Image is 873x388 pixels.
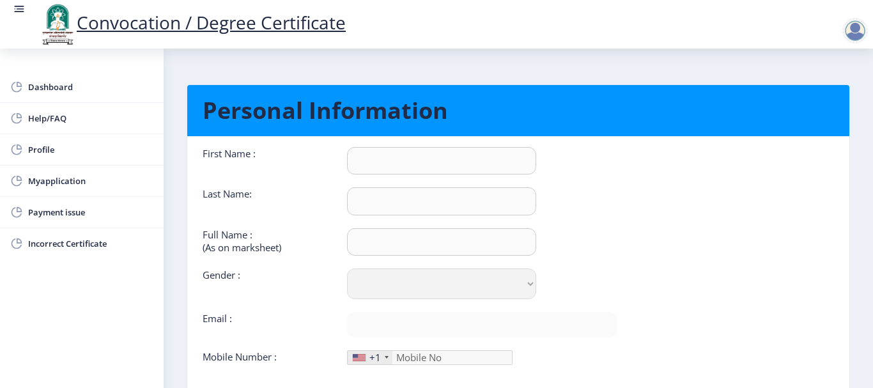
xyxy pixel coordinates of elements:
div: Full Name : (As on marksheet) [193,228,337,256]
a: Convocation / Degree Certificate [38,10,346,35]
div: First Name : [193,147,337,175]
span: Incorrect Certificate [28,236,153,251]
div: United States: +1 [348,351,392,364]
h1: Personal Information [203,95,834,126]
span: Help/FAQ [28,111,153,126]
img: logo [38,3,77,46]
span: Profile [28,142,153,157]
div: +1 [369,351,381,364]
span: Myapplication [28,173,153,189]
div: Email : [193,312,337,338]
input: Mobile No [347,350,513,365]
div: Gender : [193,268,337,299]
span: Dashboard [28,79,153,95]
span: Payment issue [28,205,153,220]
div: Last Name: [193,187,337,215]
div: Mobile Number : [193,350,337,365]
